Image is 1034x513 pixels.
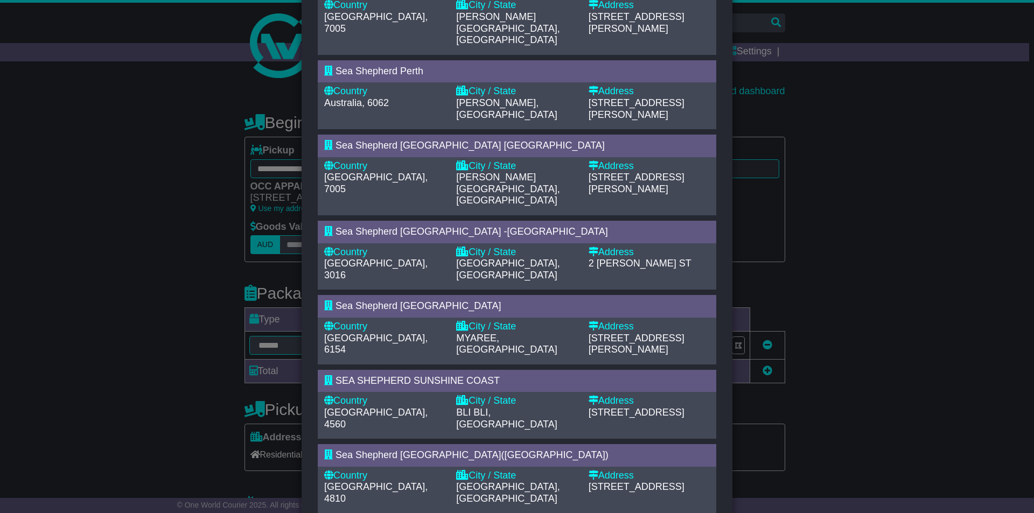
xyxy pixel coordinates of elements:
div: City / State [456,86,577,97]
span: [PERSON_NAME], [GEOGRAPHIC_DATA] [456,97,557,120]
span: BLI BLI, [GEOGRAPHIC_DATA] [456,407,557,430]
div: Country [324,160,445,172]
span: [PERSON_NAME][GEOGRAPHIC_DATA], [GEOGRAPHIC_DATA] [456,11,560,45]
span: [GEOGRAPHIC_DATA], 7005 [324,172,428,194]
span: [GEOGRAPHIC_DATA], [GEOGRAPHIC_DATA] [456,481,560,504]
span: [STREET_ADDRESS][PERSON_NAME] [589,11,684,34]
span: [PERSON_NAME][GEOGRAPHIC_DATA], [GEOGRAPHIC_DATA] [456,172,560,206]
span: [STREET_ADDRESS][PERSON_NAME] [589,333,684,355]
span: 2 [PERSON_NAME] ST [589,258,691,269]
div: Address [589,247,710,258]
span: Sea Shepherd [GEOGRAPHIC_DATA] [336,300,501,311]
div: Country [324,321,445,333]
span: [STREET_ADDRESS][PERSON_NAME] [589,97,684,120]
span: Sea Shepherd Perth [336,66,423,76]
span: [STREET_ADDRESS] [589,407,684,418]
div: Address [589,160,710,172]
div: Country [324,470,445,482]
div: Address [589,470,710,482]
span: Sea Shepherd [GEOGRAPHIC_DATA]([GEOGRAPHIC_DATA]) [336,449,609,460]
span: [STREET_ADDRESS][PERSON_NAME] [589,172,684,194]
span: MYAREE, [GEOGRAPHIC_DATA] [456,333,557,355]
div: Address [589,321,710,333]
span: [GEOGRAPHIC_DATA], [GEOGRAPHIC_DATA] [456,258,560,280]
div: Country [324,395,445,407]
div: City / State [456,470,577,482]
span: [GEOGRAPHIC_DATA], 3016 [324,258,428,280]
div: Country [324,86,445,97]
span: [STREET_ADDRESS] [589,481,684,492]
span: [GEOGRAPHIC_DATA], 4810 [324,481,428,504]
span: Sea Shepherd [GEOGRAPHIC_DATA] [GEOGRAPHIC_DATA] [336,140,605,151]
div: Address [589,86,710,97]
span: SEA SHEPHERD SUNSHINE COAST [336,375,500,386]
span: Australia, 6062 [324,97,389,108]
div: City / State [456,395,577,407]
div: Address [589,395,710,407]
div: City / State [456,247,577,258]
div: Country [324,247,445,258]
div: City / State [456,160,577,172]
span: [GEOGRAPHIC_DATA], 4560 [324,407,428,430]
span: [GEOGRAPHIC_DATA], 7005 [324,11,428,34]
span: Sea Shepherd [GEOGRAPHIC_DATA] -[GEOGRAPHIC_DATA] [336,226,608,237]
span: [GEOGRAPHIC_DATA], 6154 [324,333,428,355]
div: City / State [456,321,577,333]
